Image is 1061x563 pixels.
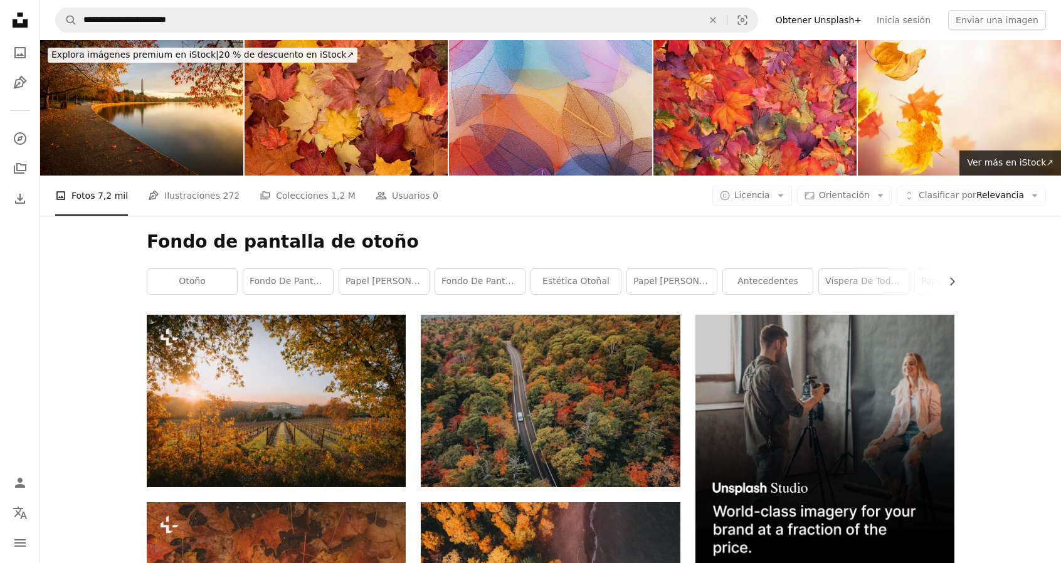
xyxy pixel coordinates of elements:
a: Obtener Unsplash+ [768,10,869,30]
a: otoño [147,269,237,294]
h1: Fondo de pantalla de otoño [147,231,954,253]
button: Orientación [797,186,892,206]
img: Washington DC in the fall [40,40,243,176]
a: Una vista aérea de una carretera rodeada de árboles [421,395,680,406]
a: papel [PERSON_NAME] de otoño [339,269,429,294]
form: Encuentra imágenes en todo el sitio [55,8,758,33]
a: Fondo de pantalla de [DATE] [435,269,525,294]
span: Orientación [819,190,870,200]
a: papel [PERSON_NAME] de invierno [627,269,717,294]
img: Una vista aérea de una carretera rodeada de árboles [421,315,680,487]
a: antecedentes [723,269,813,294]
span: 0 [433,189,438,203]
a: Explorar [8,126,33,151]
a: Estética otoñal [531,269,621,294]
button: Buscar en Unsplash [56,8,77,32]
a: Ilustraciones 272 [148,176,240,216]
a: Colecciones 1,2 M [260,176,356,216]
button: Clasificar porRelevancia [897,186,1046,206]
a: papel [PERSON_NAME] de primavera [915,269,1005,294]
span: 1,2 M [331,189,356,203]
a: Usuarios 0 [376,176,438,216]
a: El sol brilla a través de los árboles en el viñedo [147,395,406,406]
a: Ilustraciones [8,70,33,95]
a: Colecciones [8,156,33,181]
span: Licencia [734,190,770,200]
img: maple autumn leaves [245,40,448,176]
a: Inicia sesión [869,10,938,30]
a: Ver más en iStock↗ [959,150,1061,176]
span: Ver más en iStock ↗ [967,157,1053,167]
span: Clasificar por [919,190,976,200]
button: Licencia [712,186,792,206]
img: El sol brilla a través de los árboles en el viñedo [147,315,406,487]
a: Víspera de Todos los [PERSON_NAME] [819,269,909,294]
span: 20 % de descuento en iStock ↗ [51,50,354,60]
a: fondo de pantalla [243,269,333,294]
button: desplazar lista a la derecha [941,269,954,294]
button: Idioma [8,500,33,525]
button: Enviar una imagen [948,10,1046,30]
button: Búsqueda visual [727,8,757,32]
a: Fotos [8,40,33,65]
a: Historial de descargas [8,186,33,211]
span: Relevancia [919,189,1024,202]
span: 272 [223,189,240,203]
img: Hojas de otoño [653,40,857,176]
img: Hojas multicolores [449,40,652,176]
button: Menú [8,530,33,555]
a: Explora imágenes premium en iStock|20 % de descuento en iStock↗ [40,40,365,70]
img: falling autumn leaves [858,40,1061,176]
button: Borrar [699,8,727,32]
a: Iniciar sesión / Registrarse [8,470,33,495]
span: Explora imágenes premium en iStock | [51,50,219,60]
